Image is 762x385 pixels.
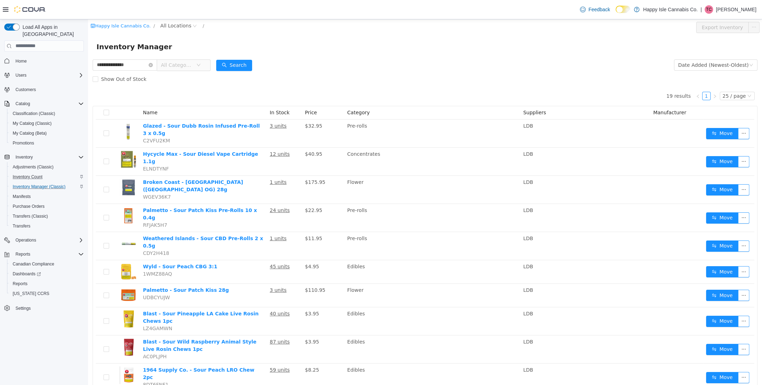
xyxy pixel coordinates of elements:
a: Blast - Sour Wild Raspberry Animal Style Live Rosin Chews 1pc [55,320,168,333]
span: In Stock [182,90,201,96]
button: Reports [7,279,87,289]
button: icon: ellipsis [660,2,672,14]
span: Settings [13,303,84,312]
button: Transfers [7,221,87,231]
span: $11.95 [217,216,234,222]
span: Promotions [10,139,84,147]
span: $22.95 [217,188,234,194]
span: Home [13,57,84,65]
u: 3 units [182,268,199,274]
span: 8DT6FNF1 [55,362,81,368]
td: Pre-rolls [256,100,432,128]
a: My Catalog (Beta) [10,129,50,137]
td: Pre-rolls [256,185,432,213]
span: $40.95 [217,132,234,137]
button: icon: swapMove [618,325,650,336]
td: Edibles [256,288,432,316]
a: Reports [10,280,30,288]
a: Broken Coast - [GEOGRAPHIC_DATA] ([GEOGRAPHIC_DATA] OG) 28g [55,160,155,173]
button: Catalog [13,100,33,108]
button: icon: ellipsis [650,193,661,204]
button: Inventory Count [7,172,87,182]
span: Manifests [10,192,84,201]
span: Price [217,90,229,96]
span: LDB [435,188,445,194]
span: Catalog [13,100,84,108]
img: Cova [14,6,46,13]
span: Adjustments (Classic) [13,164,54,170]
span: Dashboards [13,271,41,277]
button: icon: ellipsis [650,221,661,232]
a: Inventory Count [10,173,45,181]
span: TC [706,5,712,14]
span: Reports [13,281,27,287]
div: 25 / page [635,73,658,81]
span: UDBCYUJW [55,275,82,281]
span: $3.95 [217,291,231,297]
span: All Locations [72,2,103,10]
span: Customers [15,87,36,92]
span: $4.95 [217,244,231,250]
a: Adjustments (Classic) [10,163,56,171]
span: $175.95 [217,160,237,166]
span: Users [15,72,26,78]
u: 24 units [182,188,202,194]
img: Blast - Sour Pineapple LA Cake Live Rosin Chews 1pc hero shot [32,291,49,308]
span: Canadian Compliance [13,261,54,267]
a: Blast - Sour Pineapple LA Cake Live Rosin Chews 1pc [55,291,171,304]
button: icon: swapMove [618,109,650,120]
span: Feedback [588,6,610,13]
button: icon: ellipsis [650,137,661,148]
i: icon: close-circle [61,44,65,48]
button: icon: ellipsis [650,165,661,176]
u: 59 units [182,348,202,353]
span: Purchase Orders [10,202,84,211]
a: Home [13,57,30,65]
span: 1WMZ88AQ [55,252,84,257]
td: Edibles [256,344,432,372]
button: icon: swapMove [618,270,650,282]
span: Inventory Manager (Classic) [10,182,84,191]
button: icon: ellipsis [650,247,661,258]
td: Concentrates [256,128,432,156]
button: Promotions [7,138,87,148]
i: icon: down [659,75,663,79]
button: My Catalog (Classic) [7,118,87,128]
span: Home [15,58,27,64]
p: Happy Isle Cannabis Co. [643,5,698,14]
span: / [65,4,67,9]
button: icon: swapMove [618,193,650,204]
a: Customers [13,85,39,94]
button: Adjustments (Classic) [7,162,87,172]
span: Washington CCRS [10,289,84,298]
img: 1964 Supply Co. - Sour Peach LRO Chew 2pc hero shot [32,347,49,365]
nav: Complex example [4,53,84,332]
img: Palmetto - Sour Patch Kiss 28g hero shot [32,267,49,285]
div: Tarin Cooper [705,5,713,14]
span: Transfers (Classic) [10,212,84,220]
span: Catalog [15,101,30,107]
a: My Catalog (Classic) [10,119,55,128]
span: Classification (Classic) [10,109,84,118]
span: Classification (Classic) [13,111,55,116]
button: icon: ellipsis [650,296,661,308]
span: Dashboards [10,270,84,278]
span: Inventory Manager (Classic) [13,184,65,190]
span: ELNDTYNF [55,147,81,152]
span: Canadian Compliance [10,260,84,268]
span: Transfers [10,222,84,230]
span: LDB [435,348,445,353]
li: Previous Page [606,72,614,81]
span: Transfers [13,223,30,229]
i: icon: down [108,44,113,49]
a: Weathered Islands - Sour CBD Pre-Rolls 2 x 0.5g [55,216,175,229]
img: Blast - Sour Wild Raspberry Animal Style Live Rosin Chews 1pc hero shot [32,319,49,336]
u: 87 units [182,320,202,325]
span: Reports [13,250,84,258]
button: Export Inventory [608,2,661,14]
span: $32.95 [217,104,234,109]
button: icon: ellipsis [650,325,661,336]
a: icon: shopHappy Isle Cannabis Co. [2,4,63,9]
button: Settings [1,303,87,313]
